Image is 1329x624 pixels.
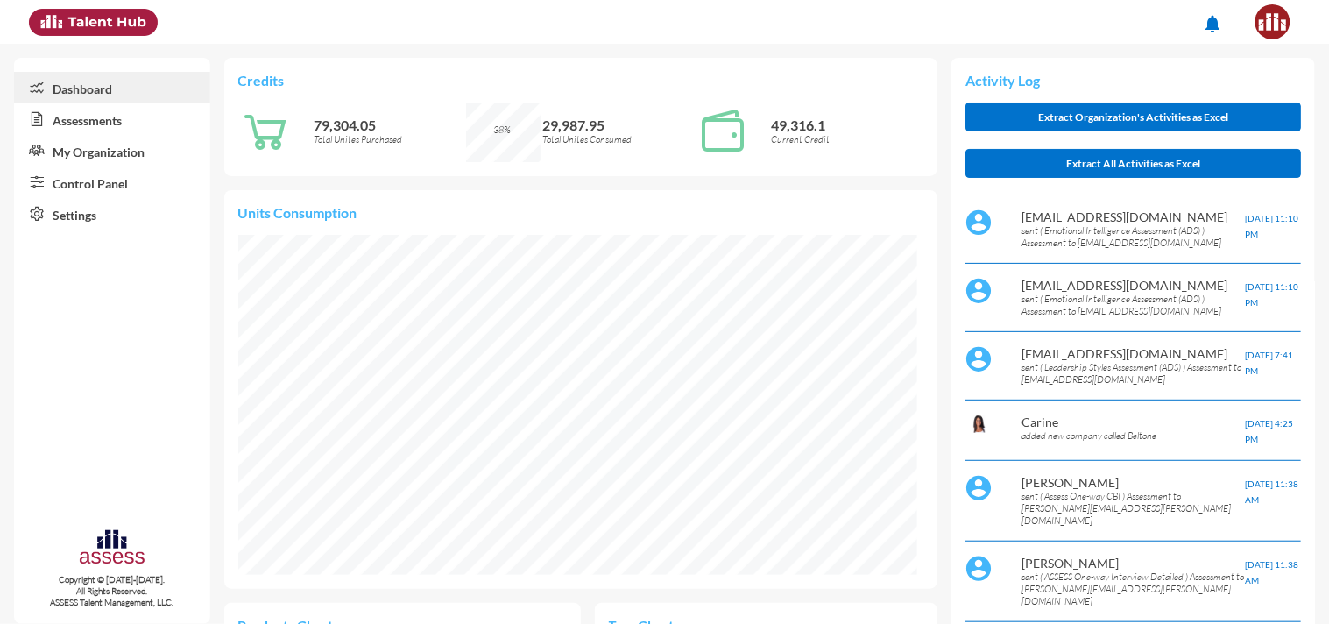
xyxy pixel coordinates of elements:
[1245,213,1298,239] span: [DATE] 11:10 PM
[14,574,210,608] p: Copyright © [DATE]-[DATE]. All Rights Reserved. ASSESS Talent Management, LLC.
[238,72,923,89] p: Credits
[1021,346,1245,361] p: [EMAIL_ADDRESS][DOMAIN_NAME]
[1245,559,1298,585] span: [DATE] 11:38 AM
[1021,475,1245,490] p: [PERSON_NAME]
[1021,361,1245,386] p: sent ( Leadership Styles Assessment (ADS) ) Assessment to [EMAIL_ADDRESS][DOMAIN_NAME]
[14,103,210,135] a: Assessments
[1203,13,1224,34] mat-icon: notifications
[1245,418,1293,444] span: [DATE] 4:25 PM
[1021,571,1245,607] p: sent ( ASSESS One-way Interview Detailed ) Assessment to [PERSON_NAME][EMAIL_ADDRESS][PERSON_NAME...
[1021,278,1245,293] p: [EMAIL_ADDRESS][DOMAIN_NAME]
[238,204,923,221] p: Units Consumption
[1245,479,1298,505] span: [DATE] 11:38 AM
[965,149,1301,178] button: Extract All Activities as Excel
[1021,224,1245,249] p: sent ( Emotional Intelligence Assessment (ADS) ) Assessment to [EMAIL_ADDRESS][DOMAIN_NAME]
[1021,556,1245,571] p: [PERSON_NAME]
[1021,490,1245,527] p: sent ( Assess One-way CBI ) Assessment to [PERSON_NAME][EMAIL_ADDRESS][PERSON_NAME][DOMAIN_NAME]
[1021,209,1245,224] p: [EMAIL_ADDRESS][DOMAIN_NAME]
[314,117,466,133] p: 79,304.05
[965,556,992,582] img: default%20profile%20image.svg
[771,133,923,145] p: Current Credit
[14,198,210,230] a: Settings
[542,117,695,133] p: 29,987.95
[965,415,992,434] img: b63dac60-c124-11ea-b896-7f3761cfa582_Carine.PNG
[542,133,695,145] p: Total Unites Consumed
[1021,293,1245,317] p: sent ( Emotional Intelligence Assessment (ADS) ) Assessment to [EMAIL_ADDRESS][DOMAIN_NAME]
[314,133,466,145] p: Total Unites Purchased
[771,117,923,133] p: 49,316.1
[493,124,511,136] span: 38%
[1021,415,1245,429] p: Carine
[1245,281,1298,308] span: [DATE] 11:10 PM
[965,209,992,236] img: default%20profile%20image.svg
[965,475,992,501] img: default%20profile%20image.svg
[78,528,146,571] img: assesscompany-logo.png
[14,72,210,103] a: Dashboard
[965,72,1301,89] p: Activity Log
[14,167,210,198] a: Control Panel
[1245,350,1293,376] span: [DATE] 7:41 PM
[965,346,992,372] img: default%20profile%20image.svg
[965,103,1301,131] button: Extract Organization's Activities as Excel
[1021,429,1245,442] p: added new company called Beltone
[965,278,992,304] img: default%20profile%20image.svg
[14,135,210,167] a: My Organization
